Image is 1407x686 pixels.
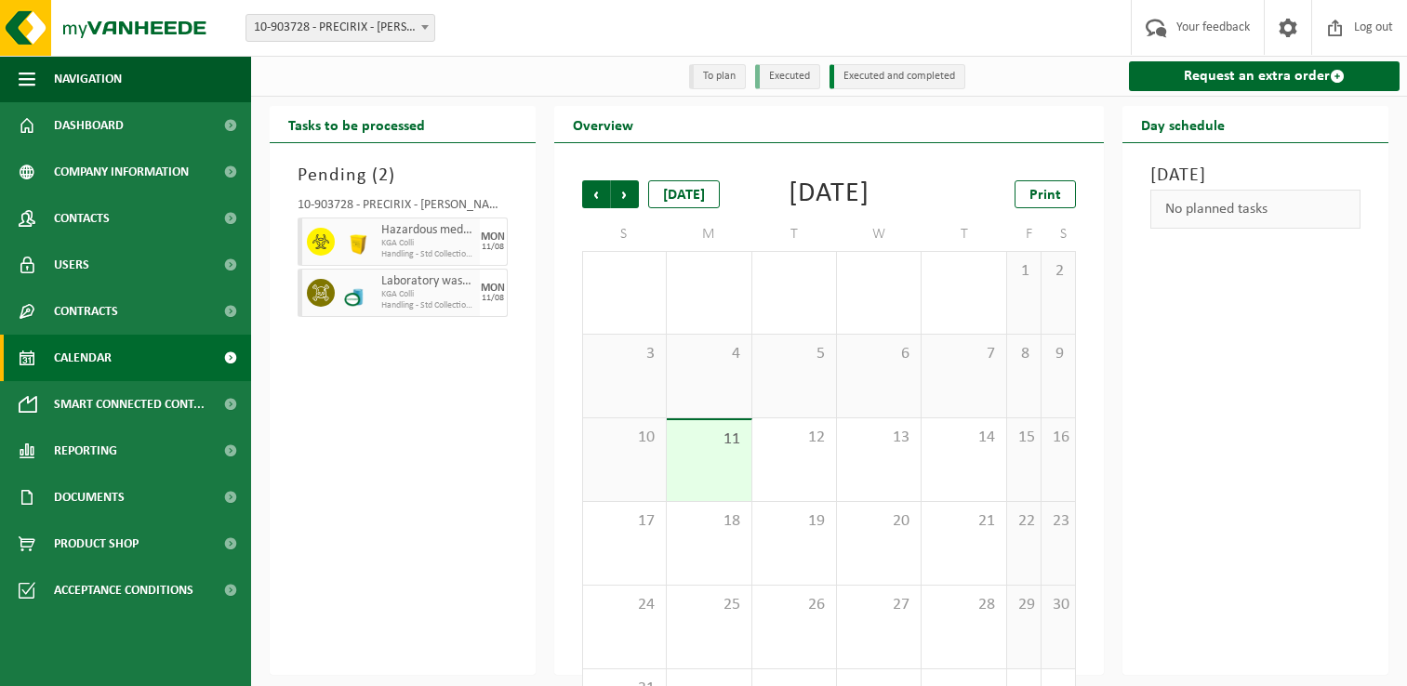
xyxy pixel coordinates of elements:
[931,261,996,282] span: 31
[762,428,827,448] span: 12
[846,344,911,364] span: 6
[381,274,475,289] span: Laboratory waste (corrosive-flammable)
[1015,180,1076,208] a: Print
[846,428,911,448] span: 13
[482,294,504,303] div: 11/08
[1150,190,1361,229] div: No planned tasks
[755,64,820,89] li: Executed
[482,243,504,252] div: 11/08
[246,14,435,42] span: 10-903728 - PRECIRIX - JETTE
[676,344,741,364] span: 4
[592,595,657,615] span: 24
[1051,595,1066,615] span: 30
[54,149,189,195] span: Company information
[931,511,996,532] span: 21
[582,180,610,208] span: Previous
[830,64,965,89] li: Executed and completed
[54,195,110,242] span: Contacts
[1016,344,1031,364] span: 8
[381,300,475,311] span: Handling - Std Collection onDmd/PalletPlace - COL
[789,180,869,208] div: [DATE]
[481,283,505,294] div: MON
[931,595,996,615] span: 28
[1051,428,1066,448] span: 16
[1007,218,1042,251] td: F
[270,106,444,142] h2: Tasks to be processed
[54,288,118,335] span: Contracts
[752,218,837,251] td: T
[592,511,657,532] span: 17
[1051,344,1066,364] span: 9
[676,261,741,282] span: 28
[1016,595,1031,615] span: 29
[592,261,657,282] span: 27
[1016,511,1031,532] span: 22
[54,474,125,521] span: Documents
[1051,261,1066,282] span: 2
[381,249,475,260] span: Handling - Std Collection onDmd/PalletPlace - COL
[381,223,475,238] span: Hazardous medical waste
[54,567,193,613] span: Acceptance conditions
[676,511,741,532] span: 18
[582,218,667,251] td: S
[846,511,911,532] span: 20
[381,289,475,300] span: KGA Colli
[592,344,657,364] span: 3
[592,428,657,448] span: 10
[667,218,751,251] td: M
[344,279,372,307] img: LP-OT-00060-CU
[381,238,475,249] span: KGA Colli
[54,335,112,381] span: Calendar
[246,15,434,41] span: 10-903728 - PRECIRIX - JETTE
[762,344,827,364] span: 5
[1029,188,1061,203] span: Print
[837,218,922,251] td: W
[1016,261,1031,282] span: 1
[54,521,139,567] span: Product Shop
[554,106,652,142] h2: Overview
[1016,428,1031,448] span: 15
[378,166,389,185] span: 2
[481,231,505,243] div: MON
[54,381,205,428] span: Smart connected cont...
[689,64,746,89] li: To plan
[762,511,827,532] span: 19
[762,261,827,282] span: 29
[762,595,827,615] span: 26
[344,228,372,256] img: LP-SB-00050-HPE-22
[298,199,508,218] div: 10-903728 - PRECIRIX - [PERSON_NAME]
[846,595,911,615] span: 27
[931,344,996,364] span: 7
[1051,511,1066,532] span: 23
[846,261,911,282] span: 30
[54,56,122,102] span: Navigation
[922,218,1006,251] td: T
[54,102,124,149] span: Dashboard
[931,428,996,448] span: 14
[54,242,89,288] span: Users
[54,428,117,474] span: Reporting
[676,595,741,615] span: 25
[298,162,508,190] h3: Pending ( )
[1150,162,1361,190] h3: [DATE]
[611,180,639,208] span: Next
[648,180,720,208] div: [DATE]
[676,429,741,450] span: 11
[1122,106,1243,142] h2: Day schedule
[1129,61,1400,91] a: Request an extra order
[1042,218,1076,251] td: S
